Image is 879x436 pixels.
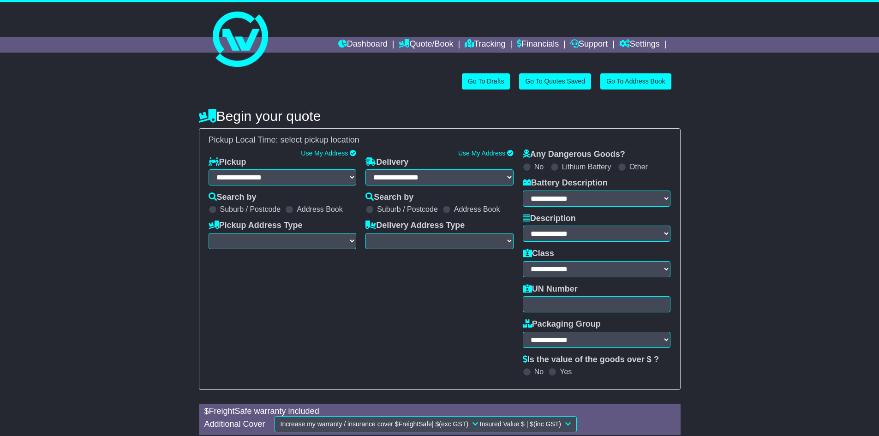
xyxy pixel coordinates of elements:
[377,205,438,214] label: Suburb / Postcode
[523,284,578,294] label: UN Number
[534,162,544,171] label: No
[562,162,611,171] label: Lithium Battery
[462,73,510,90] a: Go To Drafts
[281,420,393,428] span: Increase my warranty / insurance cover
[480,420,571,428] span: Insured Value $
[458,149,505,157] a: Use My Address
[209,157,246,167] label: Pickup
[560,367,572,376] label: Yes
[220,205,281,214] label: Suburb / Postcode
[629,162,648,171] label: Other
[517,37,559,53] a: Financials
[523,149,625,160] label: Any Dangerous Goods?
[209,192,257,203] label: Search by
[395,420,470,428] span: $ FreightSafe
[204,135,676,145] div: Pickup Local Time:
[338,37,388,53] a: Dashboard
[365,221,465,231] label: Delivery Address Type
[526,420,561,428] span: | $ (inc GST)
[523,214,576,224] label: Description
[534,367,544,376] label: No
[297,205,343,214] label: Address Book
[199,108,681,124] h4: Begin your quote
[281,135,359,144] span: select pickup location
[365,157,408,167] label: Delivery
[200,419,270,430] div: Additional Cover
[275,416,577,432] button: Increase my warranty / insurance cover $FreightSafe| $(exc GST) Insured Value $ | $(inc GST)
[619,37,660,53] a: Settings
[365,192,413,203] label: Search by
[523,355,659,365] label: Is the value of the goods over $ ?
[523,249,554,259] label: Class
[301,149,348,157] a: Use My Address
[519,73,591,90] a: Go To Quotes Saved
[523,319,601,329] label: Packaging Group
[432,420,468,428] span: | $ (exc GST)
[209,221,303,231] label: Pickup Address Type
[454,205,500,214] label: Address Book
[200,406,680,417] div: $ FreightSafe warranty included
[570,37,608,53] a: Support
[523,178,608,188] label: Battery Description
[399,37,453,53] a: Quote/Book
[465,37,505,53] a: Tracking
[600,73,671,90] a: Go To Address Book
